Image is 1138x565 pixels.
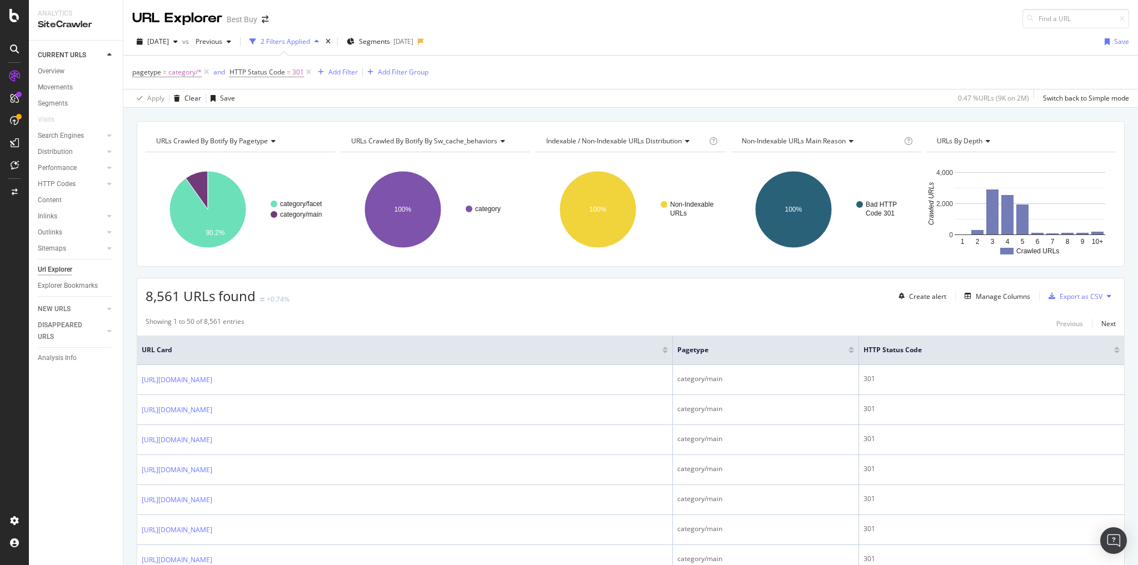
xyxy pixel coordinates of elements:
div: category/main [677,554,854,564]
div: SiteCrawler [38,18,114,31]
button: [DATE] [132,33,182,51]
text: category/facet [280,200,322,208]
div: 301 [864,464,1120,474]
button: Manage Columns [960,289,1030,303]
button: 2 Filters Applied [245,33,323,51]
h4: Non-Indexable URLs Main Reason [740,132,902,150]
div: Best Buy [227,14,257,25]
div: Visits [38,114,54,126]
img: Equal [260,298,264,301]
span: Non-Indexable URLs Main Reason [742,136,846,146]
button: Add Filter Group [363,66,428,79]
text: 2 [975,238,979,246]
div: Clear [184,93,201,103]
button: Previous [191,33,236,51]
div: Save [1114,37,1129,46]
div: Analytics [38,9,114,18]
a: Url Explorer [38,264,115,276]
a: Segments [38,98,115,109]
button: Segments[DATE] [342,33,418,51]
text: 4 [1005,238,1009,246]
a: Sitemaps [38,243,104,254]
input: Find a URL [1022,9,1129,28]
button: Save [206,89,235,107]
text: 8 [1065,238,1069,246]
button: Create alert [894,287,946,305]
a: [URL][DOMAIN_NAME] [142,374,212,386]
div: Overview [38,66,64,77]
div: Showing 1 to 50 of 8,561 entries [146,317,244,330]
text: Crawled URLs [927,182,935,225]
text: 6 [1035,238,1039,246]
a: CURRENT URLS [38,49,104,61]
div: category/main [677,524,854,534]
svg: A chart. [731,161,920,258]
span: 301 [292,64,304,80]
h4: URLs Crawled By Botify By sw_cache_behaviors [349,132,520,150]
div: Content [38,194,62,206]
button: Switch back to Simple mode [1039,89,1129,107]
a: Overview [38,66,115,77]
text: category [475,205,501,213]
div: category/main [677,464,854,474]
svg: A chart. [146,161,334,258]
text: Non-Indexable [670,201,713,208]
button: Add Filter [313,66,358,79]
text: 7 [1050,238,1054,246]
div: Previous [1056,319,1083,328]
span: = [287,67,291,77]
button: and [213,67,225,77]
div: Explorer Bookmarks [38,280,98,292]
div: HTTP Codes [38,178,76,190]
div: 301 [864,374,1120,384]
div: arrow-right-arrow-left [262,16,268,23]
text: 100% [590,206,607,213]
div: [DATE] [393,37,413,46]
div: 301 [864,404,1120,414]
a: Movements [38,82,115,93]
span: URL Card [142,345,660,355]
button: Save [1100,33,1129,51]
a: [URL][DOMAIN_NAME] [142,524,212,536]
div: category/main [677,374,854,384]
a: Outlinks [38,227,104,238]
text: 1 [960,238,964,246]
text: 100% [395,206,412,213]
div: category/main [677,434,854,444]
text: 5 [1020,238,1024,246]
div: URL Explorer [132,9,222,28]
div: +0.74% [267,294,290,304]
div: Next [1101,319,1116,328]
span: = [163,67,167,77]
span: 2025 Jul. 29th [147,37,169,46]
span: category/* [168,64,202,80]
button: Previous [1056,317,1083,330]
div: Manage Columns [976,292,1030,301]
div: A chart. [341,161,529,258]
span: HTTP Status Code [864,345,1097,355]
svg: A chart. [536,161,724,258]
text: Bad HTTP [866,201,897,208]
div: Create alert [909,292,946,301]
div: category/main [677,494,854,504]
div: 301 [864,494,1120,504]
a: HTTP Codes [38,178,104,190]
svg: A chart. [926,161,1115,258]
div: 2 Filters Applied [261,37,310,46]
a: Explorer Bookmarks [38,280,115,292]
text: 0 [949,231,953,239]
div: 0.47 % URLs ( 9K on 2M ) [958,93,1029,103]
div: Performance [38,162,77,174]
span: pagetype [677,345,832,355]
div: Export as CSV [1060,292,1102,301]
text: 90.2% [206,229,224,237]
div: Segments [38,98,68,109]
div: Outlinks [38,227,62,238]
text: URLs [670,209,687,217]
div: Switch back to Simple mode [1043,93,1129,103]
